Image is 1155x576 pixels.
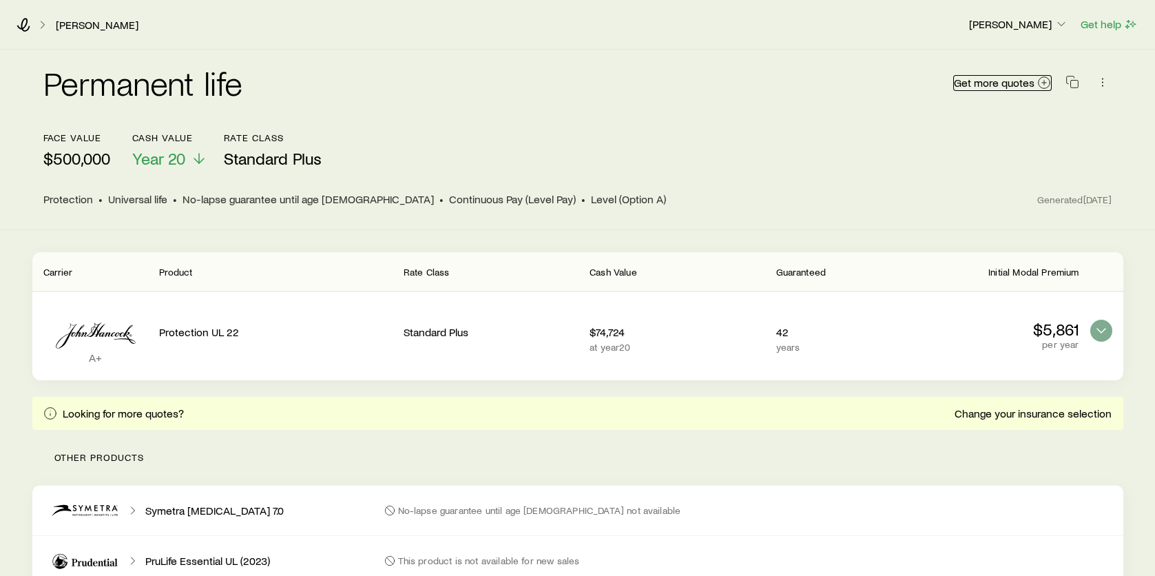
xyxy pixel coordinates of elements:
p: PruLife Essential UL (2023) [145,554,270,568]
button: Rate ClassStandard Plus [224,132,322,169]
span: Universal life [108,192,167,206]
p: face value [43,132,110,143]
span: • [581,192,585,206]
p: Looking for more quotes? [63,407,184,420]
a: [PERSON_NAME] [55,19,139,32]
p: This product is not available for new sales [398,555,580,566]
span: Initial Modal Premium [988,266,1079,278]
button: Get help [1080,17,1138,32]
p: $5,861 [904,320,1079,339]
span: Product [159,266,193,278]
p: Standard Plus [404,325,579,339]
span: Continuous Pay (Level Pay) [449,192,576,206]
p: Symetra [MEDICAL_DATA] 7.0 [145,504,284,517]
span: Get more quotes [954,77,1034,88]
p: Protection UL 22 [159,325,393,339]
p: at year 20 [590,342,764,353]
span: No-lapse guarantee until age [DEMOGRAPHIC_DATA] [183,192,434,206]
span: • [98,192,103,206]
p: $74,724 [590,325,764,339]
span: Standard Plus [224,149,322,168]
span: • [439,192,444,206]
a: Get more quotes [953,75,1052,91]
p: per year [904,339,1079,350]
span: [DATE] [1083,194,1112,206]
p: $500,000 [43,149,110,168]
p: [PERSON_NAME] [969,17,1068,31]
span: Cash Value [590,266,637,278]
h2: Permanent life [43,66,243,99]
p: years [776,342,893,353]
span: Rate Class [404,266,450,278]
span: Carrier [43,266,73,278]
span: Generated [1037,194,1112,206]
p: Rate Class [224,132,322,143]
span: Guaranteed [776,266,826,278]
button: Cash ValueYear 20 [132,132,207,169]
span: Protection [43,192,93,206]
p: Cash Value [132,132,207,143]
span: Year 20 [132,149,185,168]
a: Change your insurance selection [954,407,1112,420]
button: [PERSON_NAME] [968,17,1069,33]
span: Level (Option A) [591,192,666,206]
p: 42 [776,325,893,339]
p: No-lapse guarantee until age [DEMOGRAPHIC_DATA] not available [398,505,681,516]
span: • [173,192,177,206]
p: Other products [32,430,1123,485]
p: A+ [43,351,148,364]
div: Permanent quotes [32,252,1123,380]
